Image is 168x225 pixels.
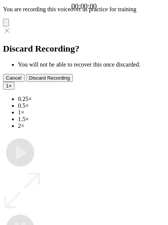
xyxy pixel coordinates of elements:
li: You will not be able to recover this once discarded. [18,61,165,68]
button: Discard Recording [26,74,73,82]
button: 1× [3,82,15,90]
p: You are recording this voiceover as practice for training [3,6,165,13]
button: Cancel [3,74,25,82]
li: 0.25× [18,96,165,102]
li: 0.5× [18,102,165,109]
h2: Discard Recording? [3,44,165,54]
li: 1.5× [18,116,165,123]
li: 1× [18,109,165,116]
span: 1 [6,83,9,89]
a: 00:00:00 [71,2,97,10]
li: 2× [18,123,165,129]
